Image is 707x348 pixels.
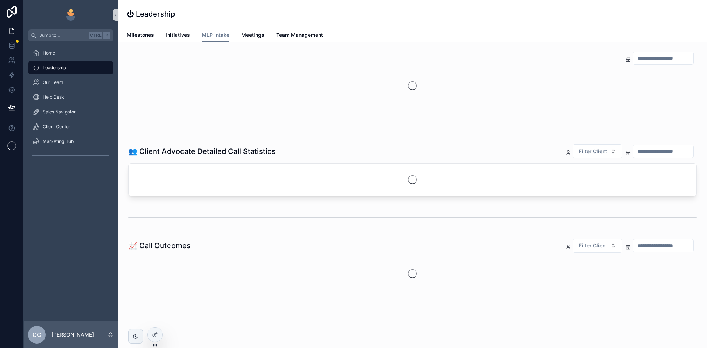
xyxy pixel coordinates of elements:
a: Team Management [276,28,323,43]
span: MLP Intake [202,31,229,39]
button: Jump to...CtrlK [28,29,113,41]
span: Filter Client [579,242,607,249]
span: Our Team [43,80,63,85]
span: Jump to... [39,32,86,38]
a: Milestones [127,28,154,43]
a: Meetings [241,28,264,43]
a: Leadership [28,61,113,74]
h1: 👥 Client Advocate Detailed Call Statistics [128,146,276,157]
a: Our Team [28,76,113,89]
span: Milestones [127,31,154,39]
span: Marketing Hub [43,138,74,144]
span: Home [43,50,55,56]
span: CC [32,330,41,339]
a: MLP Intake [202,28,229,42]
img: App logo [65,9,77,21]
span: Initiatives [166,31,190,39]
div: scrollable content [24,41,118,171]
h1: ⏻ Leadership [127,9,175,19]
span: Filter Client [579,148,607,155]
button: Select Button [573,144,622,158]
p: [PERSON_NAME] [52,331,94,338]
a: Help Desk [28,91,113,104]
span: Leadership [43,65,66,71]
span: Sales Navigator [43,109,76,115]
span: Team Management [276,31,323,39]
a: Home [28,46,113,60]
span: Meetings [241,31,264,39]
span: Ctrl [89,32,102,39]
a: Sales Navigator [28,105,113,119]
button: Select Button [573,239,622,253]
a: Marketing Hub [28,135,113,148]
h1: 📈 Call Outcomes [128,240,191,251]
span: Help Desk [43,94,64,100]
a: Initiatives [166,28,190,43]
span: Client Center [43,124,70,130]
a: Client Center [28,120,113,133]
span: K [104,32,110,38]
